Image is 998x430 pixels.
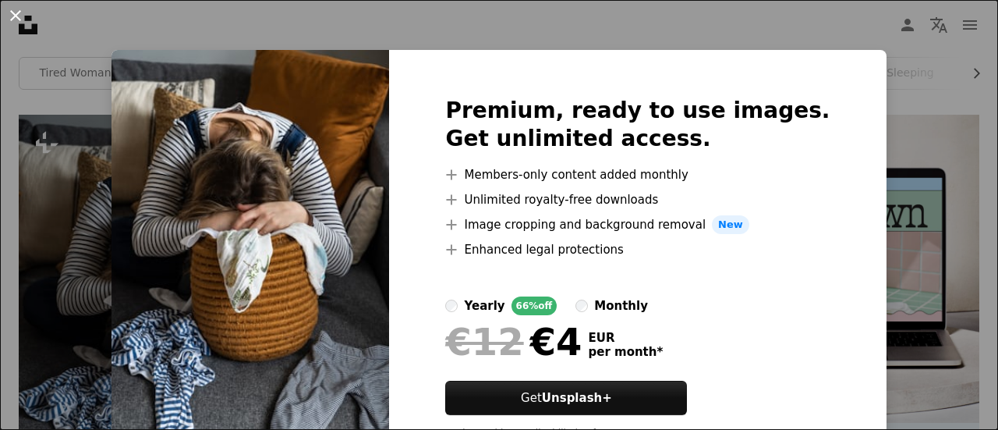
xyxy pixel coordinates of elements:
[445,190,830,209] li: Unlimited royalty-free downloads
[594,297,648,315] div: monthly
[464,297,504,315] div: yearly
[588,331,663,345] span: EUR
[712,215,749,234] span: New
[588,345,663,359] span: per month *
[445,381,687,415] button: GetUnsplash+
[445,240,830,259] li: Enhanced legal protections
[445,322,582,362] div: €4
[445,322,523,362] span: €12
[445,300,458,312] input: yearly66%off
[575,300,588,312] input: monthly
[542,391,612,405] strong: Unsplash+
[445,165,830,184] li: Members-only content added monthly
[511,297,557,315] div: 66% off
[445,215,830,234] li: Image cropping and background removal
[445,97,830,153] h2: Premium, ready to use images. Get unlimited access.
